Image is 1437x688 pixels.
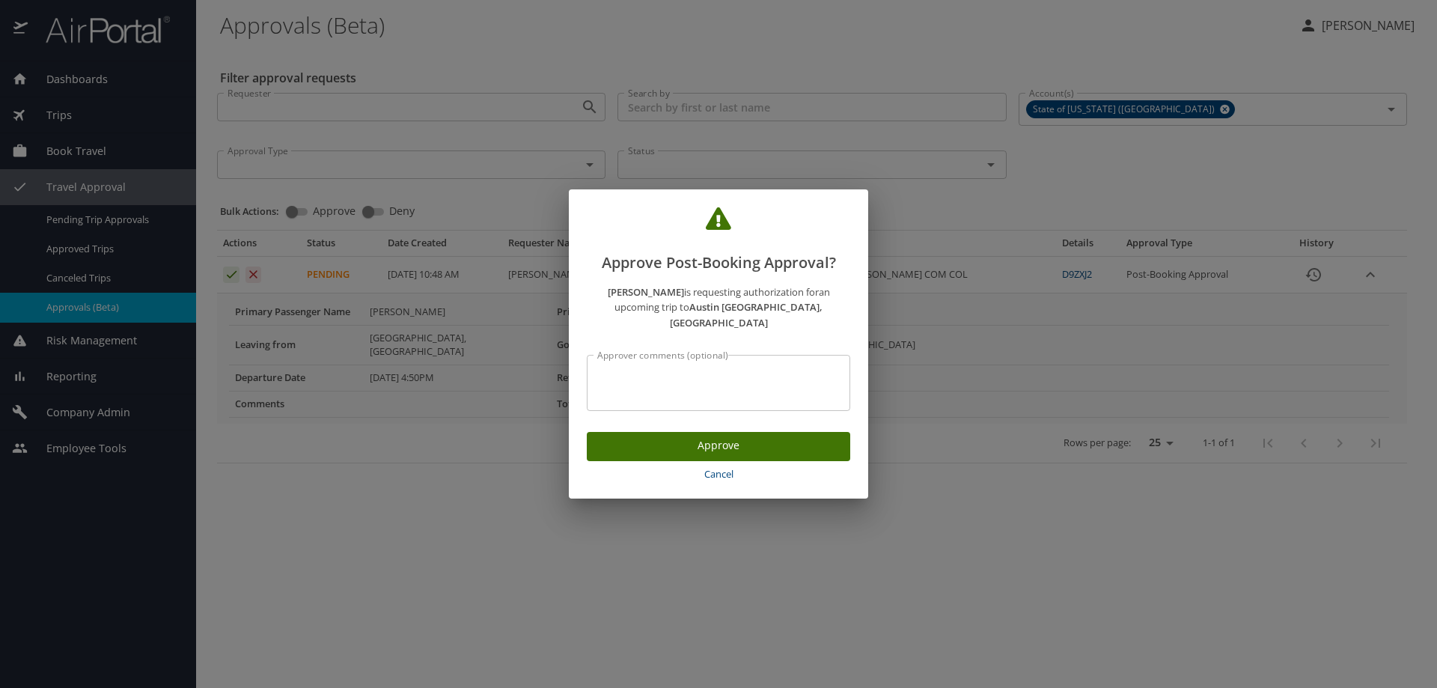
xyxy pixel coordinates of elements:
strong: Austin [GEOGRAPHIC_DATA], [GEOGRAPHIC_DATA] [670,300,823,329]
strong: [PERSON_NAME] [608,285,684,299]
span: Approve [599,436,838,455]
p: is requesting authorization for an upcoming trip to [587,284,850,331]
button: Approve [587,432,850,461]
span: Cancel [593,466,844,483]
button: Cancel [587,461,850,487]
h2: Approve Post-Booking Approval? [587,207,850,275]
